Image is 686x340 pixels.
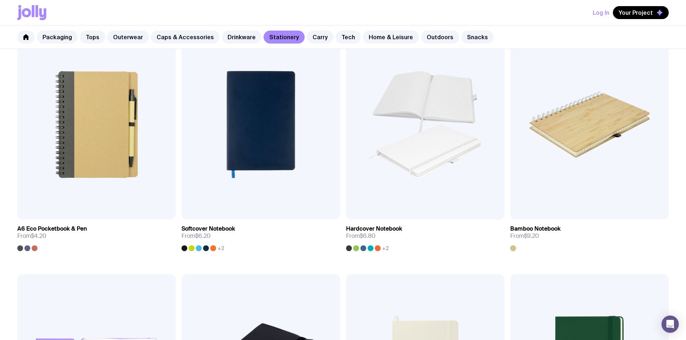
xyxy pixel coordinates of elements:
a: Packaging [37,31,78,44]
span: +2 [382,245,389,251]
span: $6.80 [360,232,376,240]
h3: Softcover Notebook [181,225,235,232]
a: Caps & Accessories [151,31,220,44]
a: Outdoors [421,31,459,44]
a: Drinkware [222,31,261,44]
a: Outerwear [107,31,149,44]
span: From [17,232,46,240]
button: Log In [593,6,609,19]
button: Your Project [613,6,669,19]
a: Hardcover NotebookFrom$6.80+2 [346,219,505,251]
span: From [346,232,376,240]
h3: A6 Eco Pocketbook & Pen [17,225,87,232]
span: From [181,232,211,240]
span: +2 [218,245,224,251]
a: Tech [336,31,361,44]
span: $4.20 [31,232,46,240]
h3: Bamboo Notebook [510,225,561,232]
h3: Hardcover Notebook [346,225,402,232]
span: From [510,232,539,240]
a: Snacks [461,31,494,44]
span: $9.20 [524,232,539,240]
a: A6 Eco Pocketbook & PenFrom$4.20 [17,219,176,251]
div: Open Intercom Messenger [662,316,679,333]
a: Carry [307,31,333,44]
a: Home & Leisure [363,31,419,44]
a: Stationery [264,31,305,44]
a: Tops [80,31,105,44]
a: Softcover NotebookFrom$6.20+2 [181,219,340,251]
span: $6.20 [195,232,211,240]
span: Your Project [619,9,653,16]
a: Bamboo NotebookFrom$9.20 [510,219,669,251]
